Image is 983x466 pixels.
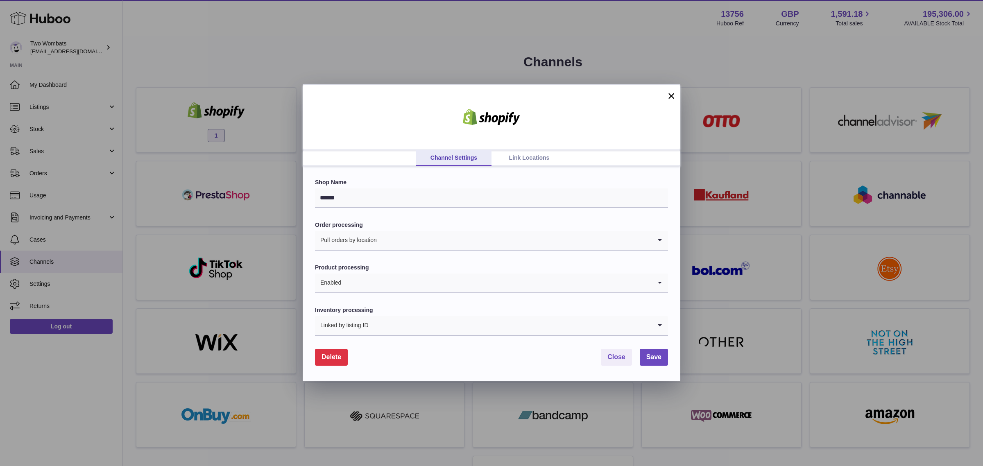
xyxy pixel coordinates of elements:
button: Save [640,349,668,366]
label: Product processing [315,264,668,271]
span: Save [646,353,661,360]
img: shopify [457,109,526,125]
a: Link Locations [491,150,567,166]
button: Delete [315,349,348,366]
label: Inventory processing [315,306,668,314]
span: Linked by listing ID [315,316,369,335]
input: Search for option [377,231,652,250]
label: Order processing [315,221,668,229]
div: Search for option [315,231,668,251]
span: Delete [322,353,341,360]
div: Search for option [315,316,668,336]
a: Channel Settings [416,150,491,166]
button: Close [601,349,632,366]
div: Search for option [315,274,668,293]
span: Pull orders by location [315,231,377,250]
span: Enabled [315,274,342,292]
button: × [666,91,676,101]
input: Search for option [369,316,652,335]
span: Close [607,353,625,360]
input: Search for option [342,274,652,292]
label: Shop Name [315,179,668,186]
